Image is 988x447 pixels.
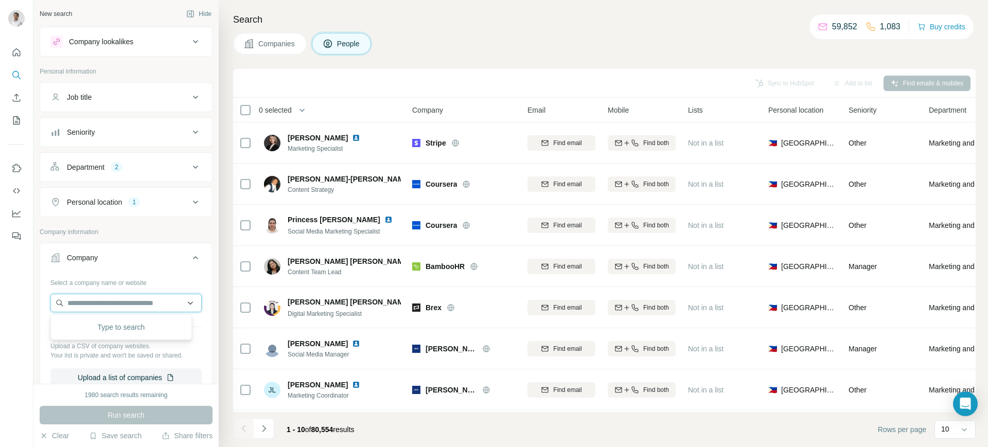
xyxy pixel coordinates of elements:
[608,382,676,398] button: Find both
[8,159,25,177] button: Use Surfe on LinkedIn
[264,135,280,151] img: Avatar
[768,385,777,395] span: 🇵🇭
[258,39,296,49] span: Companies
[8,66,25,84] button: Search
[412,139,420,147] img: Logo of Stripe
[288,380,348,390] span: [PERSON_NAME]
[553,344,581,353] span: Find email
[264,217,280,234] img: Avatar
[781,302,836,313] span: [GEOGRAPHIC_DATA]
[8,10,25,27] img: Avatar
[768,220,777,230] span: 🇵🇭
[880,21,901,33] p: 1,083
[426,138,446,148] span: Stripe
[352,339,360,348] img: LinkedIn logo
[384,216,393,224] img: LinkedIn logo
[288,185,401,194] span: Content Strategy
[288,310,362,317] span: Digital Marketing Specialist
[527,105,545,115] span: Email
[288,297,411,307] span: [PERSON_NAME] [PERSON_NAME]
[849,303,867,312] span: Other
[781,344,836,354] span: [GEOGRAPHIC_DATA]
[40,155,212,180] button: Department2
[849,139,867,147] span: Other
[288,391,373,400] span: Marketing Coordinator
[288,338,348,349] span: [PERSON_NAME]
[162,431,213,441] button: Share filters
[40,67,213,76] p: Personal information
[849,221,867,229] span: Other
[832,21,857,33] p: 59,852
[67,197,122,207] div: Personal location
[288,133,348,143] span: [PERSON_NAME]
[259,105,292,115] span: 0 selected
[288,174,411,184] span: [PERSON_NAME]-[PERSON_NAME]
[643,138,669,148] span: Find both
[8,182,25,200] button: Use Surfe API
[781,179,836,189] span: [GEOGRAPHIC_DATA]
[40,9,72,19] div: New search
[40,431,69,441] button: Clear
[527,176,595,192] button: Find email
[643,303,669,312] span: Find both
[527,300,595,315] button: Find email
[768,261,777,272] span: 🇵🇭
[352,134,360,142] img: LinkedIn logo
[608,218,676,233] button: Find both
[781,138,836,148] span: [GEOGRAPHIC_DATA]
[553,180,581,189] span: Find email
[264,258,280,275] img: Avatar
[412,105,443,115] span: Company
[50,351,202,360] p: Your list is private and won't be saved or shared.
[89,431,142,441] button: Save search
[288,214,380,225] span: Princess [PERSON_NAME]
[264,176,280,192] img: Avatar
[8,111,25,130] button: My lists
[929,105,966,115] span: Department
[688,386,724,394] span: Not in a list
[527,341,595,356] button: Find email
[768,138,777,148] span: 🇵🇭
[553,221,581,230] span: Find email
[768,302,777,313] span: 🇵🇭
[50,342,202,351] p: Upload a CSV of company websites.
[67,162,104,172] div: Department
[688,303,724,312] span: Not in a list
[426,302,442,313] span: Brex
[264,299,280,316] img: Avatar
[264,382,280,398] div: JL
[643,344,669,353] span: Find both
[849,345,877,353] span: Manager
[8,88,25,107] button: Enrich CSV
[233,12,976,27] h4: Search
[643,262,669,271] span: Find both
[688,262,724,271] span: Not in a list
[849,386,867,394] span: Other
[688,105,703,115] span: Lists
[67,127,95,137] div: Seniority
[111,163,122,172] div: 2
[608,259,676,274] button: Find both
[412,262,420,271] img: Logo of BambooHR
[781,220,836,230] span: [GEOGRAPHIC_DATA]
[849,180,867,188] span: Other
[288,350,373,359] span: Social Media Manager
[608,105,629,115] span: Mobile
[688,180,724,188] span: Not in a list
[337,39,361,49] span: People
[849,262,877,271] span: Manager
[412,180,420,188] img: Logo of Coursera
[67,253,98,263] div: Company
[426,344,477,354] span: [PERSON_NAME]
[768,344,777,354] span: 🇵🇭
[8,227,25,245] button: Feedback
[311,425,333,434] span: 80,554
[426,179,457,189] span: Coursera
[412,386,420,394] img: Logo of Deel
[40,29,212,54] button: Company lookalikes
[688,345,724,353] span: Not in a list
[67,92,92,102] div: Job title
[768,105,823,115] span: Personal location
[527,382,595,398] button: Find email
[412,221,420,229] img: Logo of Coursera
